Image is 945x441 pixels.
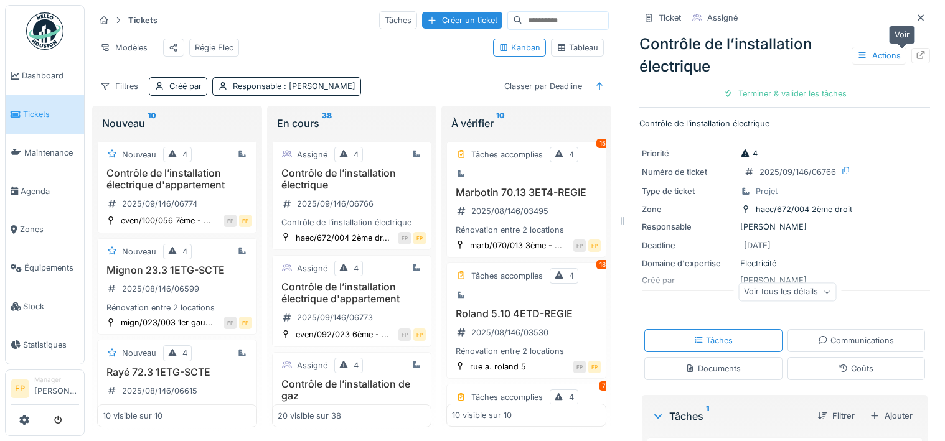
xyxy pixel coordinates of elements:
[865,407,918,424] div: Ajouter
[569,391,574,403] div: 4
[278,167,426,191] h3: Contrôle de l’installation électrique
[354,149,359,160] div: 4
[596,139,609,148] div: 15
[852,47,906,65] div: Actions
[296,232,390,244] div: haec/672/004 2ème dr...
[22,70,79,81] span: Dashboard
[6,134,84,172] a: Maintenance
[103,302,252,313] div: Rénovation entre 2 locations
[706,409,709,424] sup: 1
[21,185,79,197] span: Agenda
[413,328,426,341] div: FP
[642,239,735,251] div: Deadline
[296,328,389,340] div: even/092/023 6ème - ...
[277,116,427,131] div: En cours
[756,203,852,215] div: haec/672/004 2ème droit
[471,205,548,217] div: 2025/08/146/03495
[422,12,502,29] div: Créer un ticket
[499,77,588,95] div: Classer par Deadline
[95,39,153,57] div: Modèles
[470,361,526,373] div: rue a. roland 5
[471,327,548,338] div: 2025/08/146/03530
[812,407,860,424] div: Filtrer
[102,116,252,131] div: Nouveau
[11,375,79,405] a: FP Manager[PERSON_NAME]
[123,14,162,26] strong: Tickets
[652,409,807,424] div: Tâches
[103,167,252,191] h3: Contrôle de l’installation électrique d'appartement
[744,239,771,251] div: [DATE]
[379,11,417,29] div: Tâches
[122,198,197,210] div: 2025/09/146/06774
[642,203,735,215] div: Zone
[642,258,735,269] div: Domaine d'expertise
[496,116,505,131] sup: 10
[34,375,79,384] div: Manager
[599,381,609,391] div: 7
[224,215,237,227] div: FP
[297,149,327,160] div: Assigné
[839,363,873,374] div: Coûts
[322,116,332,131] sup: 38
[6,95,84,134] a: Tickets
[95,77,144,95] div: Filtres
[103,410,162,422] div: 10 visible sur 10
[718,85,852,102] div: Terminer & valider les tâches
[452,410,512,422] div: 10 visible sur 10
[642,258,928,269] div: Electricité
[297,360,327,371] div: Assigné
[297,198,374,210] div: 2025/09/146/06766
[23,300,79,312] span: Stock
[278,378,426,402] h3: Contrôle de l’installation de gaz
[26,12,63,50] img: Badge_color-CXgf-gQk.svg
[499,42,540,53] div: Kanban
[642,221,928,233] div: [PERSON_NAME]
[182,347,187,359] div: 4
[738,283,836,301] div: Voir tous les détails
[11,379,29,398] li: FP
[639,118,930,129] p: Contrôle de l’installation électrique
[470,239,562,251] div: marb/070/013 3ème - ...
[354,262,359,274] div: 4
[6,325,84,364] a: Statistiques
[20,223,79,235] span: Zones
[121,317,213,328] div: mign/023/003 1er gau...
[642,185,735,197] div: Type de ticket
[6,210,84,249] a: Zones
[889,26,915,44] div: Voir
[642,147,735,159] div: Priorité
[451,116,601,131] div: À vérifier
[24,147,79,159] span: Maintenance
[278,410,341,422] div: 20 visible sur 38
[569,149,574,160] div: 4
[6,249,84,287] a: Équipements
[122,246,156,258] div: Nouveau
[557,42,598,53] div: Tableau
[642,166,735,178] div: Numéro de ticket
[6,287,84,326] a: Stock
[122,347,156,359] div: Nouveau
[471,270,543,282] div: Tâches accomplies
[122,385,197,397] div: 2025/08/146/06615
[818,335,894,346] div: Communications
[122,149,156,160] div: Nouveau
[224,317,237,329] div: FP
[6,172,84,210] a: Agenda
[182,149,187,160] div: 4
[452,187,601,198] h3: Marbotin 70.13 3ET4-REGIE
[596,260,609,269] div: 18
[588,239,601,252] div: FP
[707,12,738,24] div: Assigné
[239,317,252,329] div: FP
[24,262,79,274] span: Équipements
[239,215,252,227] div: FP
[278,216,426,228] div: Contrôle de l’installation électrique
[23,108,79,120] span: Tickets
[588,361,601,373] div: FP
[452,308,601,320] h3: Roland 5.10 4ETD-REGIE
[148,116,156,131] sup: 10
[471,149,543,160] div: Tâches accomplies
[569,270,574,282] div: 4
[693,335,733,346] div: Tâches
[297,262,327,274] div: Assigné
